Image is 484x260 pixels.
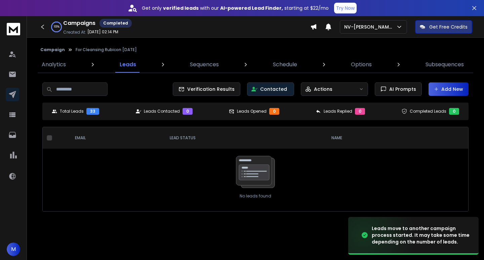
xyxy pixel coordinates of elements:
p: Created At: [63,30,86,35]
p: For Cleansing Rubicon [DATE] [76,47,137,52]
p: Leads Contacted [144,109,180,114]
p: [DATE] 02:14 PM [87,29,118,35]
button: M [7,243,20,256]
p: Sequences [190,61,219,69]
p: Contacted [260,86,287,92]
strong: verified leads [163,5,199,11]
th: EMAIL [70,127,164,149]
img: logo [7,23,20,35]
h1: Campaigns [63,19,95,27]
p: Get Free Credits [429,24,468,30]
a: Options [347,57,376,73]
p: Actions [314,86,332,92]
div: 0 [355,108,365,115]
span: Verification Results [185,86,235,92]
img: image [348,215,415,255]
a: Sequences [186,57,223,73]
div: Leads move to another campaign process started. It may take some time depending on the number of ... [372,225,471,245]
p: Try Now [336,5,355,11]
p: No leads found [240,193,271,199]
p: Options [351,61,372,69]
div: 0 [183,108,193,115]
a: Leads [116,57,140,73]
button: Get Free Credits [415,20,472,34]
strong: AI-powered Lead Finder, [220,5,283,11]
button: AI Prompts [375,82,422,96]
p: NV-[PERSON_NAME] [344,24,396,30]
p: Get only with our starting at $22/mo [142,5,329,11]
div: 0 [269,108,279,115]
a: Analytics [38,57,70,73]
button: Verification Results [173,82,240,96]
a: Schedule [269,57,301,73]
div: 33 [86,108,99,115]
span: AI Prompts [387,86,416,92]
button: Try Now [334,3,357,13]
p: Subsequences [426,61,464,69]
button: Campaign [40,47,65,52]
a: Subsequences [421,57,468,73]
p: Analytics [42,61,66,69]
th: LEAD STATUS [164,127,326,149]
button: Add New [429,82,469,96]
p: Leads Opened [237,109,267,114]
p: Schedule [273,61,297,69]
p: 100 % [54,25,59,29]
p: Total Leads [60,109,84,114]
th: NAME [326,127,421,149]
p: Leads Replied [324,109,352,114]
p: Leads [120,61,136,69]
div: Completed [99,19,132,28]
p: Completed Leads [410,109,446,114]
div: 0 [449,108,459,115]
